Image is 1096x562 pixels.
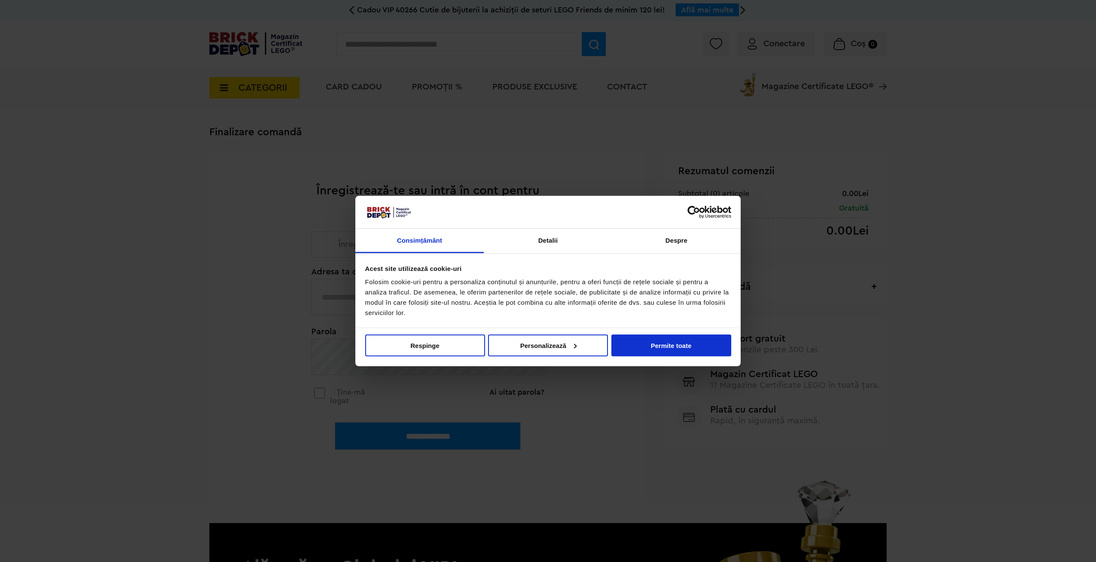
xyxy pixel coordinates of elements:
[484,229,612,253] a: Detalii
[656,205,731,218] a: Usercentrics Cookiebot - opens in a new window
[355,229,484,253] a: Consimțământ
[365,205,412,219] img: siglă
[611,334,731,356] button: Permite toate
[612,229,741,253] a: Despre
[365,263,731,274] div: Acest site utilizează cookie-uri
[365,334,485,356] button: Respinge
[365,277,731,318] div: Folosim cookie-uri pentru a personaliza conținutul și anunțurile, pentru a oferi funcții de rețel...
[488,334,608,356] button: Personalizează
